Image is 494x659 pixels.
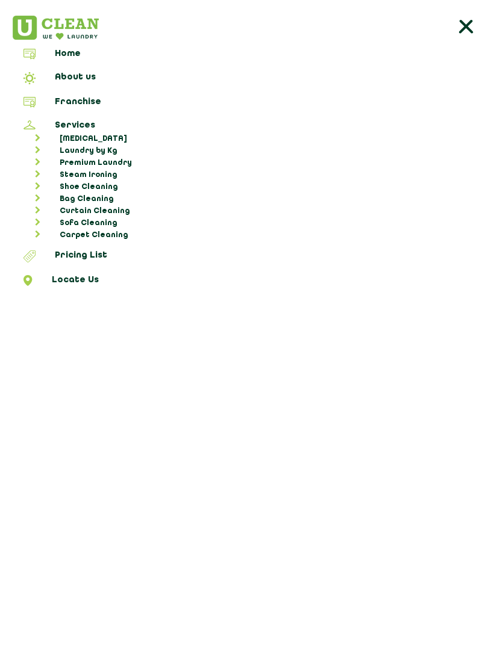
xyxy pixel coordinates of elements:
[4,73,490,88] a: About us
[16,206,490,218] a: Curtain Cleaning
[4,121,490,134] a: Services
[16,230,490,242] a: Carpet Cleaning
[16,194,490,206] a: Bag Cleaning
[4,251,490,267] a: Pricing List
[4,97,490,112] a: Franchise
[16,158,490,170] a: Premium Laundry
[16,218,490,230] a: Sofa Cleaning
[16,182,490,194] a: Shoe Cleaning
[4,16,99,40] img: UClean Laundry and Dry Cleaning
[16,146,490,158] a: Laundry by Kg
[16,170,490,182] a: Steam Ironing
[4,49,490,64] a: Home
[4,276,490,290] a: Locate Us
[16,134,490,146] a: [MEDICAL_DATA]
